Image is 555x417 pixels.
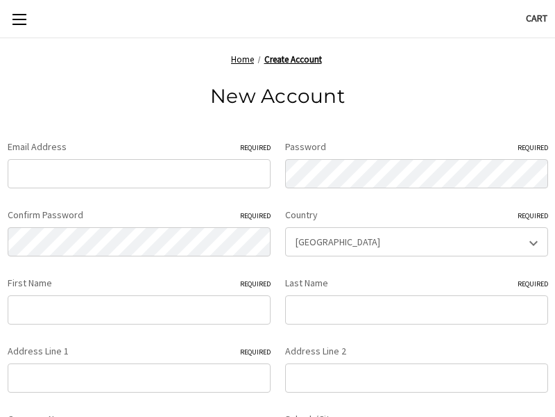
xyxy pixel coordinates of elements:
[8,140,271,154] label: Email Address
[285,344,548,359] label: Address Line 2
[240,142,271,153] small: Required
[8,276,271,291] label: First Name
[518,211,548,221] small: Required
[8,344,271,359] label: Address Line 1
[264,54,322,65] a: Create Account
[285,208,548,222] label: Country
[231,54,254,65] a: Home
[518,279,548,289] small: Required
[15,81,540,111] h1: New Account
[518,1,555,35] a: Cart
[15,53,540,67] nav: Breadcrumb
[240,347,271,357] small: Required
[240,279,271,289] small: Required
[240,211,271,221] small: Required
[8,208,271,222] label: Confirm Password
[526,12,547,24] span: Cart
[285,140,548,154] label: Password
[12,19,26,20] span: Toggle menu
[518,142,548,153] small: Required
[285,276,548,291] label: Last Name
